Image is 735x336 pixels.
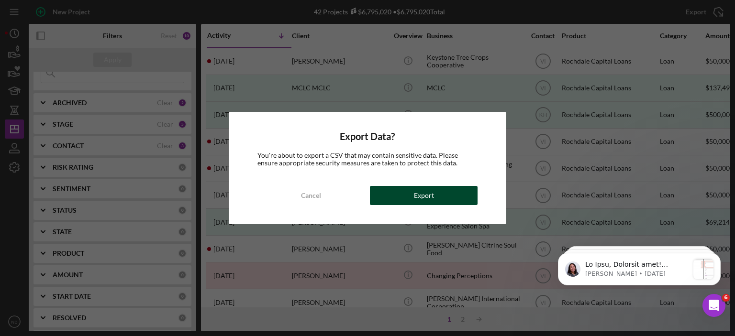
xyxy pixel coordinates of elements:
button: Export [370,186,478,205]
h4: Export Data? [257,131,478,142]
div: You're about to export a CSV that may contain sensitive data. Please ensure appropriate security ... [257,152,478,167]
button: Cancel [257,186,365,205]
div: Export [414,186,434,205]
div: Cancel [301,186,321,205]
iframe: Intercom live chat [702,294,725,317]
iframe: Intercom notifications message [544,234,735,310]
span: 6 [722,294,730,302]
p: Message from Christina, sent 20w ago [42,36,145,44]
